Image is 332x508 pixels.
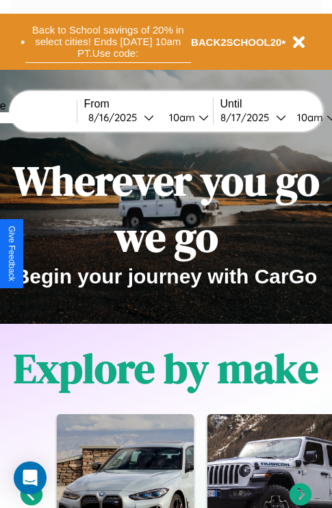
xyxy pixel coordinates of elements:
[84,110,158,125] button: 8/16/2025
[14,340,318,396] h1: Explore by make
[220,111,276,124] div: 8 / 17 / 2025
[25,21,191,63] button: Back to School savings of 20% in select cities! Ends [DATE] 10am PT.Use code:
[158,110,213,125] button: 10am
[290,111,327,124] div: 10am
[14,461,47,494] div: Open Intercom Messenger
[191,36,282,48] b: BACK2SCHOOL20
[7,226,16,281] div: Give Feedback
[84,98,213,110] label: From
[88,111,144,124] div: 8 / 16 / 2025
[162,111,199,124] div: 10am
